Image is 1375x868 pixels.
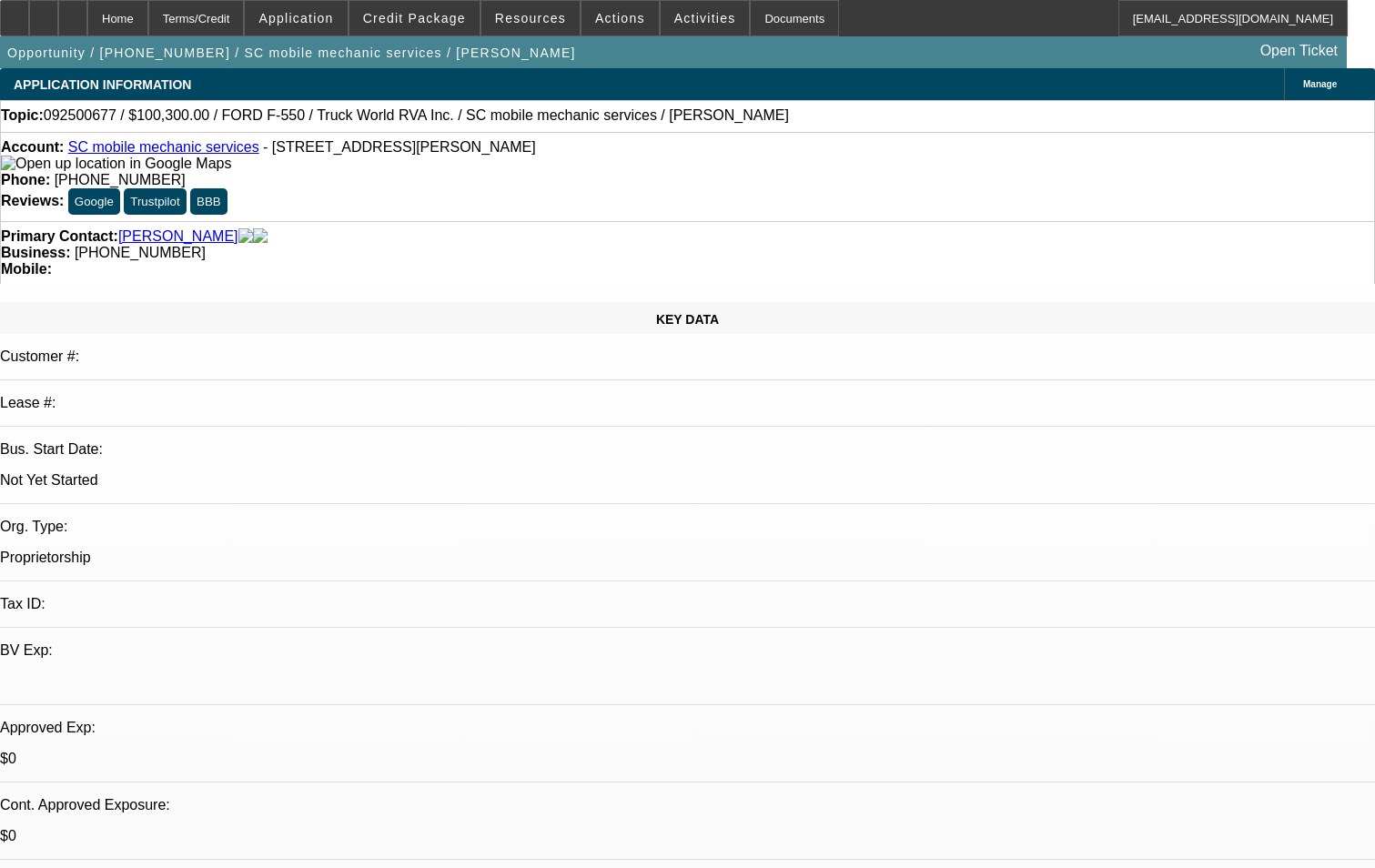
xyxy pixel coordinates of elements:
[1253,35,1345,66] a: Open Ticket
[238,228,253,245] img: facebook-icon.png
[75,245,206,260] span: [PHONE_NUMBER]
[1,107,44,124] strong: Topic:
[495,11,566,25] span: Resources
[661,1,750,35] button: Activities
[1,172,50,187] strong: Phone:
[595,11,645,25] span: Actions
[1,245,70,260] strong: Business:
[118,228,238,245] a: [PERSON_NAME]
[68,139,259,155] a: SC mobile mechanic services
[1,156,231,171] a: View Google Maps
[253,228,268,245] img: linkedin-icon.png
[245,1,347,35] button: Application
[581,1,659,35] button: Actions
[1303,79,1337,89] span: Manage
[263,139,536,155] span: - [STREET_ADDRESS][PERSON_NAME]
[674,11,736,25] span: Activities
[55,172,186,187] span: [PHONE_NUMBER]
[363,11,466,25] span: Credit Package
[481,1,580,35] button: Resources
[124,188,186,215] button: Trustpilot
[190,188,227,215] button: BBB
[1,139,64,155] strong: Account:
[68,188,120,215] button: Google
[258,11,333,25] span: Application
[14,77,191,92] span: APPLICATION INFORMATION
[7,45,576,60] span: Opportunity / [PHONE_NUMBER] / SC mobile mechanic services / [PERSON_NAME]
[656,312,719,327] span: KEY DATA
[1,193,64,208] strong: Reviews:
[1,261,52,277] strong: Mobile:
[1,228,118,245] strong: Primary Contact:
[349,1,480,35] button: Credit Package
[1,156,231,172] img: Open up location in Google Maps
[44,107,789,124] span: 092500677 / $100,300.00 / FORD F-550 / Truck World RVA Inc. / SC mobile mechanic services / [PERS...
